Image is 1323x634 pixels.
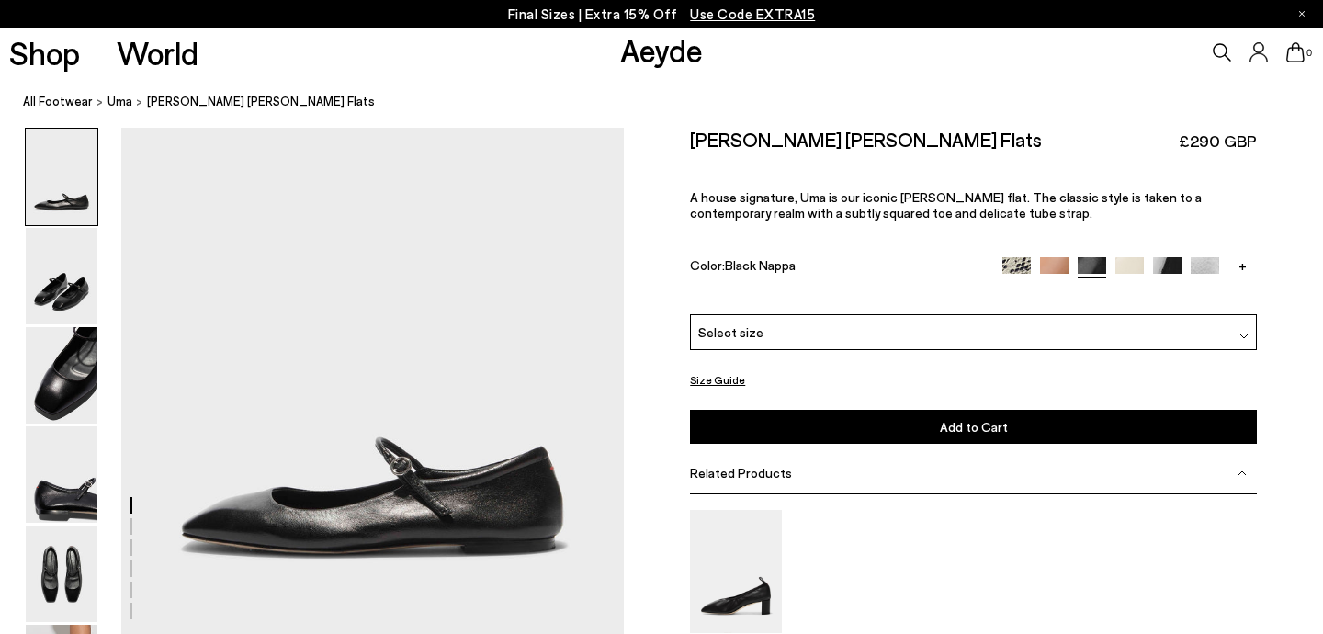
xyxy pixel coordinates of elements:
[690,189,1257,221] p: A house signature, Uma is our iconic [PERSON_NAME] flat. The classic style is taken to a contempo...
[147,92,375,111] span: [PERSON_NAME] [PERSON_NAME] Flats
[117,37,198,69] a: World
[107,94,132,108] span: Uma
[508,3,816,26] p: Final Sizes | Extra 15% Off
[1305,48,1314,58] span: 0
[698,323,763,342] span: Select size
[1239,332,1249,341] img: svg%3E
[23,77,1323,128] nav: breadcrumb
[690,128,1042,151] h2: [PERSON_NAME] [PERSON_NAME] Flats
[725,257,796,273] span: Black Nappa
[940,419,1008,435] span: Add to Cart
[1179,130,1257,153] span: £290 GBP
[26,129,97,225] img: Uma Mary-Jane Flats - Image 1
[690,510,782,632] img: Narissa Ruched Pumps
[26,526,97,622] img: Uma Mary-Jane Flats - Image 5
[690,257,984,278] div: Color:
[1238,469,1247,478] img: svg%3E
[690,6,815,22] span: Navigate to /collections/ss25-final-sizes
[1228,257,1257,274] a: +
[107,92,132,111] a: Uma
[26,327,97,424] img: Uma Mary-Jane Flats - Image 3
[26,228,97,324] img: Uma Mary-Jane Flats - Image 2
[26,426,97,523] img: Uma Mary-Jane Flats - Image 4
[620,30,703,69] a: Aeyde
[690,465,792,481] span: Related Products
[9,37,80,69] a: Shop
[23,92,93,111] a: All Footwear
[690,368,745,391] button: Size Guide
[690,410,1257,444] button: Add to Cart
[1286,42,1305,62] a: 0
